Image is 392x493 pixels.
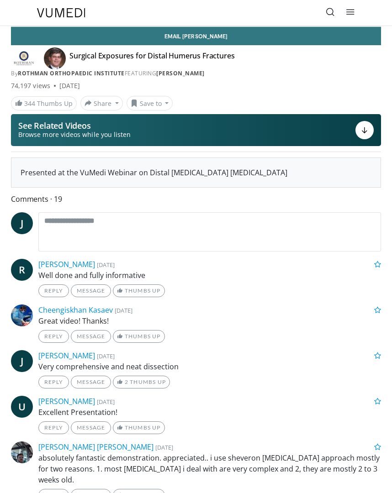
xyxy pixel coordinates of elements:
[113,284,164,297] a: Thumbs Up
[59,81,80,90] div: [DATE]
[97,398,115,406] small: [DATE]
[80,96,123,110] button: Share
[69,51,234,66] h4: Surgical Exposures for Distal Humerus Fractures
[38,442,154,452] a: [PERSON_NAME] [PERSON_NAME]
[97,261,115,269] small: [DATE]
[38,284,69,297] a: Reply
[38,330,69,343] a: Reply
[38,421,69,434] a: Reply
[24,99,35,108] span: 344
[11,51,37,66] img: Rothman Orthopaedic Institute
[44,47,66,69] img: Avatar
[38,351,95,361] a: [PERSON_NAME]
[113,376,170,388] a: 2 Thumbs Up
[18,69,125,77] a: Rothman Orthopaedic Institute
[115,306,132,315] small: [DATE]
[11,193,381,205] span: Comments 19
[38,407,381,418] p: Excellent Presentation!
[11,27,381,45] a: Email [PERSON_NAME]
[156,69,205,77] a: [PERSON_NAME]
[11,81,50,90] span: 74,197 views
[71,421,111,434] a: Message
[113,421,164,434] a: Thumbs Up
[11,441,33,463] img: Avatar
[11,350,33,372] a: J
[38,376,69,388] a: Reply
[127,96,173,110] button: Save to
[18,130,131,139] span: Browse more videos while you listen
[125,378,128,385] span: 2
[11,212,33,234] a: J
[97,352,115,360] small: [DATE]
[71,284,111,297] a: Message
[11,396,33,418] a: U
[155,443,173,451] small: [DATE]
[11,259,33,281] a: R
[11,114,381,146] button: See Related Videos Browse more videos while you listen
[11,96,77,110] a: 344 Thumbs Up
[113,330,164,343] a: Thumbs Up
[11,304,33,326] img: Avatar
[21,167,371,178] div: Presented at the VuMedi Webinar on Distal [MEDICAL_DATA] [MEDICAL_DATA]
[71,376,111,388] a: Message
[38,305,113,315] a: Cheengiskhan Kasaev
[11,69,381,78] div: By FEATURING
[18,121,131,130] p: See Related Videos
[38,452,381,485] p: absolutely fantastic demonstration. appreciated.. i use sheveron [MEDICAL_DATA] approach mostly f...
[38,361,381,372] p: Very comprehensive and neat dissection
[38,396,95,406] a: [PERSON_NAME]
[38,270,381,281] p: Well done and fully informative
[38,259,95,269] a: [PERSON_NAME]
[37,8,85,17] img: VuMedi Logo
[38,315,381,326] p: Great video! Thanks!
[71,330,111,343] a: Message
